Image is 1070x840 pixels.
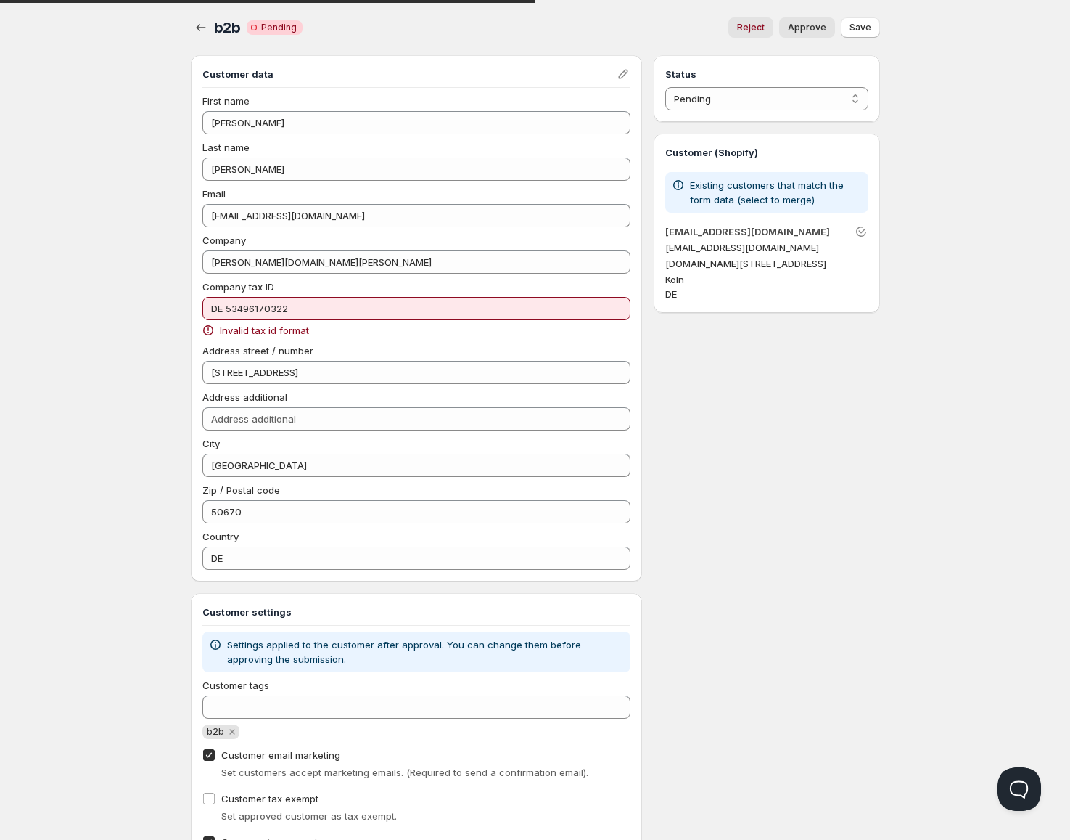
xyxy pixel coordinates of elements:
[613,64,633,84] button: Edit
[788,22,826,33] span: Approve
[728,17,773,38] button: Reject
[665,274,684,300] span: Köln DE
[221,767,588,778] span: Set customers accept marketing emails. (Required to send a confirmation email).
[202,204,631,227] input: Email
[202,438,220,449] span: City
[226,725,239,738] button: Remove b2b
[207,726,224,737] span: b2b
[221,749,340,761] span: Customer email marketing
[665,226,830,237] a: [EMAIL_ADDRESS][DOMAIN_NAME]
[202,500,631,523] input: Zip / Postal code
[997,767,1041,811] iframe: Help Scout Beacon - Open
[849,22,871,33] span: Save
[202,407,631,431] input: Address additional
[202,142,250,153] span: Last name
[261,22,297,33] span: Pending
[665,67,868,81] h3: Status
[841,17,880,38] button: Save
[779,17,835,38] button: Approve
[202,67,617,81] h3: Customer data
[202,484,280,496] span: Zip / Postal code
[202,605,631,619] h3: Customer settings
[202,361,631,384] input: Address street / number
[665,258,826,269] span: [DOMAIN_NAME][STREET_ADDRESS]
[665,240,868,255] p: [EMAIL_ADDRESS][DOMAIN_NAME]
[202,345,313,356] span: Address street / number
[202,547,631,570] input: Country
[737,22,765,33] span: Reject
[202,250,631,274] input: Company
[221,810,397,822] span: Set approved customer as tax exempt.
[202,188,226,200] span: Email
[220,323,309,338] span: Invalid tax id format
[202,531,239,542] span: Country
[227,637,625,666] p: Settings applied to the customer after approval. You can change them before approving the submiss...
[202,235,246,246] span: Company
[202,111,631,134] input: First name
[202,95,250,107] span: First name
[202,281,274,293] span: Company tax ID
[690,178,862,207] p: Existing customers that match the form data (select to merge)
[202,391,287,403] span: Address additional
[665,145,868,160] h3: Customer (Shopify)
[202,454,631,477] input: City
[202,297,631,320] input: Company tax ID
[221,793,318,804] span: Customer tax exempt
[851,221,871,242] button: Unlink
[202,680,269,691] span: Customer tags
[214,19,241,36] span: b2b
[202,158,631,181] input: Last name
